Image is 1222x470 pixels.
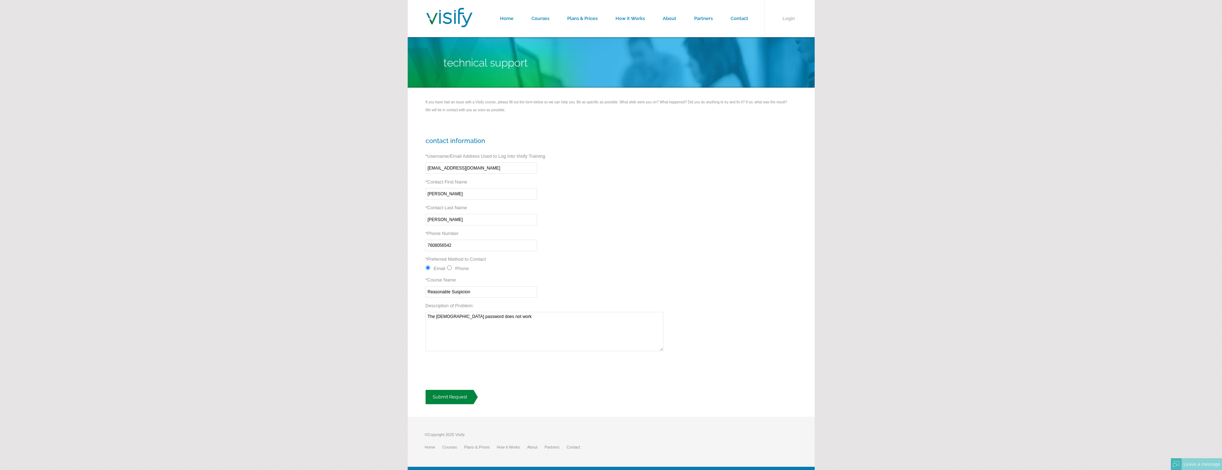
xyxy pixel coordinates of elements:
[442,445,464,449] a: Courses
[443,57,528,69] span: Technical Support
[1182,458,1222,470] div: Leave a message
[455,266,469,271] label: Phone
[497,445,527,449] a: How it Works
[426,153,545,159] label: Username/Email Address Used to Log Into Visify Training
[426,205,467,210] label: Contact Last Name
[566,445,587,449] a: Contact
[426,357,534,385] iframe: reCAPTCHA
[428,432,465,437] span: Copyright 2025 Visify
[426,100,797,112] div: If you have had an issue with a Visify course, please fill out the form below so we can help you....
[426,19,472,29] a: Visify Training
[426,179,467,185] label: Contact First Name
[426,303,474,308] label: Description of Problem:
[426,231,459,236] label: Phone Number
[434,266,446,271] label: Email
[464,445,497,449] a: Plans & Prices
[426,256,486,262] label: Preferred Method to Contact
[425,445,442,449] a: Home
[545,445,567,449] a: Partners
[426,137,797,145] h3: Contact Information
[426,8,472,27] img: Visify Training
[527,445,545,449] a: About
[425,431,588,442] p: ©
[426,390,478,404] a: Submit Request
[426,277,456,283] label: Course Name
[1173,461,1179,467] img: Offline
